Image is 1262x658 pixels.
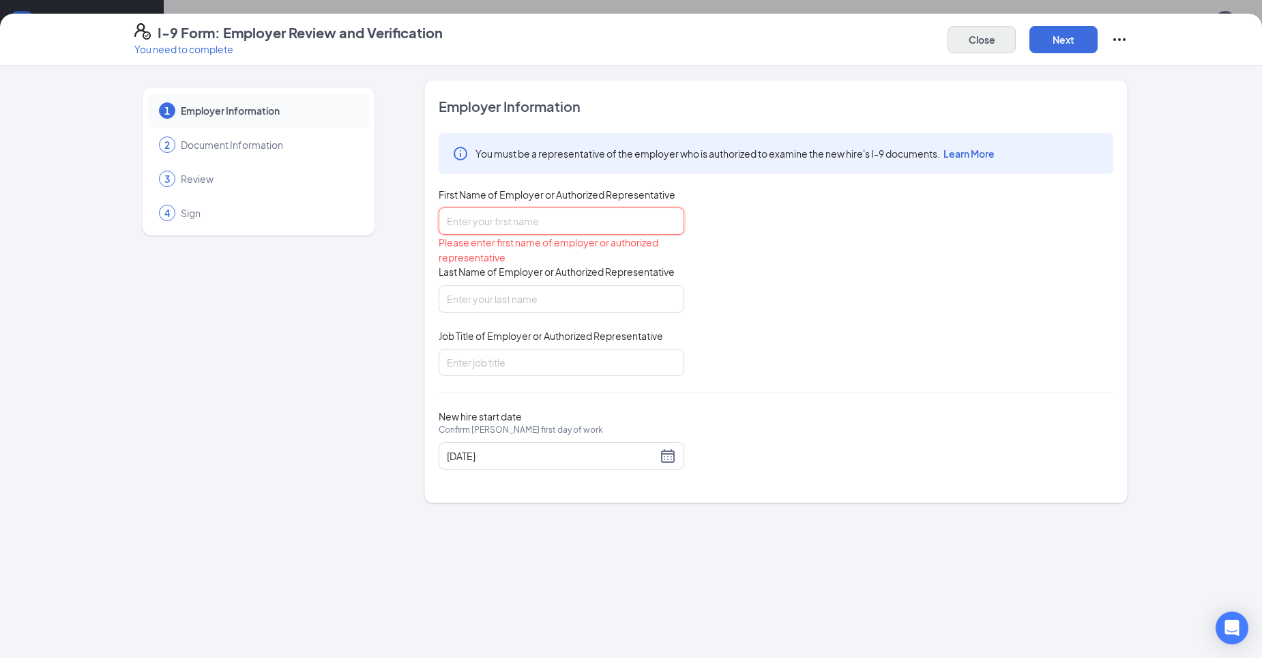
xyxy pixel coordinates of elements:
input: Enter your last name [439,285,684,313]
span: Last Name of Employer or Authorized Representative [439,265,675,278]
span: Sign [181,206,355,220]
svg: Info [452,145,469,162]
span: New hire start date [439,410,603,450]
input: Enter your first name [439,208,684,235]
span: Employer Information [439,97,1113,116]
span: 3 [164,172,170,186]
svg: FormI9EVerifyIcon [134,23,151,40]
button: Next [1029,26,1098,53]
svg: Ellipses [1111,31,1128,48]
span: Job Title of Employer or Authorized Representative [439,329,663,343]
button: Close [948,26,1016,53]
div: Please enter first name of employer or authorized representative [439,235,684,265]
span: 1 [164,104,170,117]
span: Learn More [943,147,995,160]
span: First Name of Employer or Authorized Representative [439,188,675,201]
input: 09/12/2025 [447,448,657,463]
span: Employer Information [181,104,355,117]
span: You must be a representative of the employer who is authorized to examine the new hire's I-9 docu... [475,147,995,160]
div: Open Intercom Messenger [1216,612,1248,644]
span: 4 [164,206,170,220]
p: You need to complete [134,42,443,56]
span: 2 [164,138,170,152]
span: Document Information [181,138,355,152]
a: Learn More [940,147,995,160]
span: Review [181,172,355,186]
span: Confirm [PERSON_NAME] first day of work [439,423,603,437]
input: Enter job title [439,349,684,376]
h4: I-9 Form: Employer Review and Verification [158,23,443,42]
